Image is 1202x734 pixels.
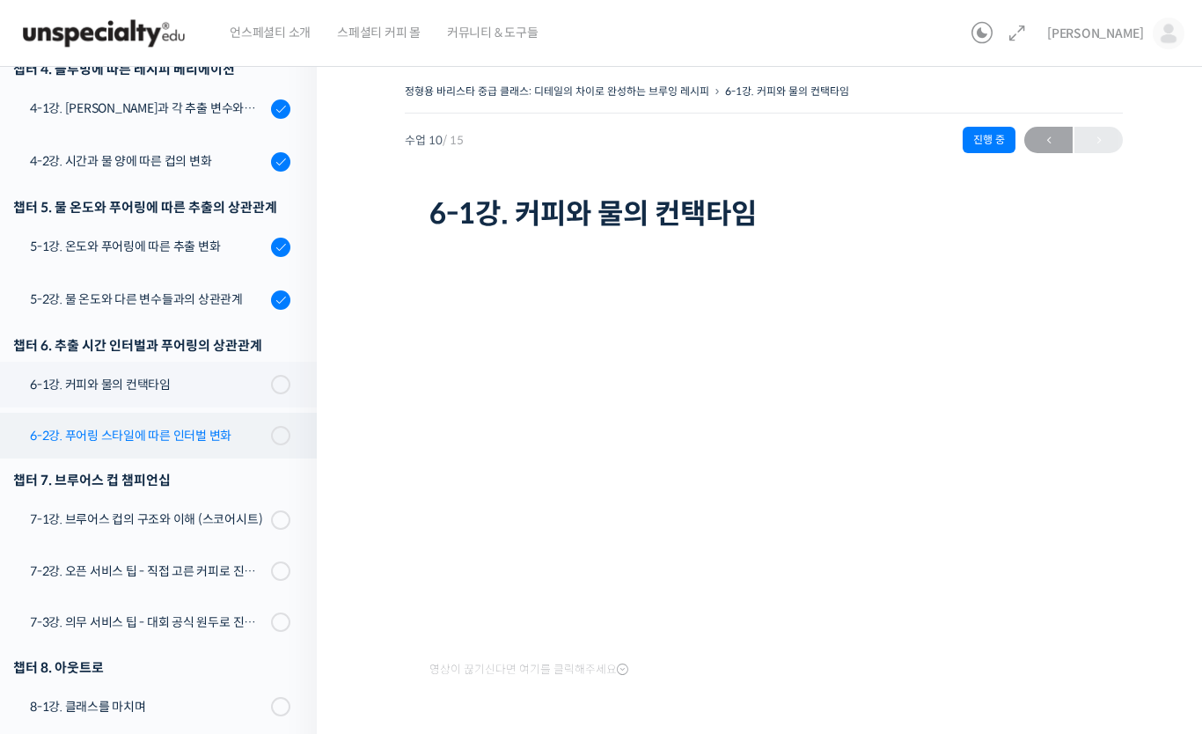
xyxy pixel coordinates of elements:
[429,663,628,677] span: 영상이 끊기신다면 여기를 클릭해주세요
[963,127,1015,153] div: 진행 중
[13,656,290,679] div: 챕터 8. 아웃트로
[443,133,464,148] span: / 15
[13,468,290,492] div: 챕터 7. 브루어스 컵 챔피언십
[405,135,464,146] span: 수업 10
[116,558,227,602] a: 대화
[30,237,266,256] div: 5-1강. 온도와 푸어링에 따른 추출 변화
[13,195,290,219] div: 챕터 5. 물 온도와 푸어링에 따른 추출의 상관관계
[55,584,66,598] span: 홈
[30,510,266,529] div: 7-1강. 브루어스 컵의 구조와 이해 (스코어시트)
[13,57,290,81] div: 챕터 4. 블루밍에 따른 레시피 베리에이션
[13,334,290,357] div: 챕터 6. 추출 시간 인터벌과 푸어링의 상관관계
[30,290,266,309] div: 5-2강. 물 온도와 다른 변수들과의 상관관계
[30,562,266,581] div: 7-2강. 오픈 서비스 팁 - 직접 고른 커피로 진행하는 시연
[725,84,849,98] a: 6-1강. 커피와 물의 컨택타임
[429,197,1098,231] h1: 6-1강. 커피와 물의 컨택타임
[1047,26,1144,41] span: [PERSON_NAME]
[227,558,338,602] a: 설정
[272,584,293,598] span: 설정
[30,697,266,716] div: 8-1강. 클래스를 마치며
[30,99,266,118] div: 4-1강. [PERSON_NAME]과 각 추출 변수와의 상관관계
[30,375,266,394] div: 6-1강. 커피와 물의 컨택타임
[1024,128,1073,152] span: ←
[405,84,709,98] a: 정형용 바리스타 중급 클래스: 디테일의 차이로 완성하는 브루잉 레시피
[5,558,116,602] a: 홈
[161,585,182,599] span: 대화
[1024,127,1073,153] a: ←이전
[30,151,266,171] div: 4-2강. 시간과 물 양에 따른 컵의 변화
[30,613,266,632] div: 7-3강. 의무 서비스 팁 - 대회 공식 원두로 진행하는 시연
[30,426,266,445] div: 6-2강. 푸어링 스타일에 따른 인터벌 변화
